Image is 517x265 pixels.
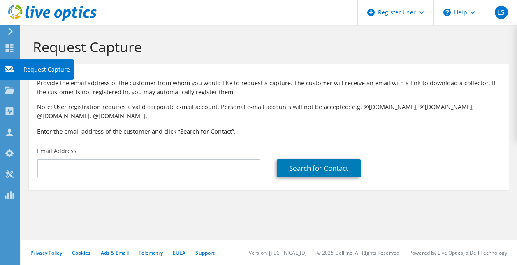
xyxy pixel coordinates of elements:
[30,249,62,256] a: Privacy Policy
[249,249,307,256] li: Version: [TECHNICAL_ID]
[33,38,501,56] h1: Request Capture
[37,147,77,155] label: Email Address
[409,249,507,256] li: Powered by Live Optics, a Dell Technology
[139,249,163,256] a: Telemetry
[101,249,129,256] a: Ads & Email
[72,249,91,256] a: Cookies
[195,249,215,256] a: Support
[443,9,451,16] svg: \n
[173,249,185,256] a: EULA
[277,159,361,177] a: Search for Contact
[19,59,74,80] div: Request Capture
[37,79,501,97] p: Provide the email address of the customer from whom you would like to request a capture. The cust...
[37,127,501,136] h3: Enter the email address of the customer and click “Search for Contact”.
[37,102,501,121] p: Note: User registration requires a valid corporate e-mail account. Personal e-mail accounts will ...
[317,249,399,256] li: © 2025 Dell Inc. All Rights Reserved
[495,6,508,19] span: LS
